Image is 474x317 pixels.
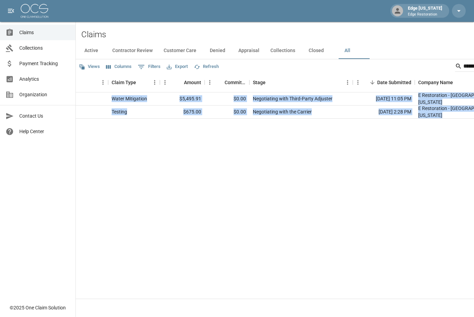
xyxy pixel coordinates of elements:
div: Committed Amount [205,73,249,92]
button: Menu [353,78,363,88]
button: Customer Care [158,43,202,59]
button: Refresh [192,62,220,72]
button: Sort [368,78,377,88]
div: Date Submitted [377,73,411,92]
div: Stage [249,73,353,92]
button: Active [76,43,107,59]
button: Contractor Review [107,43,158,59]
div: $5,495.91 [160,93,205,106]
div: [DATE] 11:05 PM [353,93,415,106]
div: Edge [US_STATE] [405,5,445,17]
button: All [332,43,363,59]
span: Analytics [19,76,70,83]
button: Sort [453,78,463,88]
button: Sort [74,78,84,88]
button: Sort [174,78,184,88]
div: Water Mitigation [112,96,147,102]
div: Claim Type [112,73,136,92]
div: Company Name [418,73,453,92]
div: Claim Type [108,73,160,92]
button: open drawer [4,4,18,18]
button: Closed [301,43,332,59]
button: Collections [265,43,301,59]
div: Committed Amount [225,73,246,92]
div: Amount [184,73,201,92]
button: Views [77,62,102,72]
button: Select columns [104,62,133,72]
span: Payment Tracking [19,60,70,67]
div: Negotiating with the Carrier [253,109,312,116]
button: Appraisal [233,43,265,59]
div: Testing [112,109,127,116]
button: Sort [215,78,225,88]
div: Date Submitted [353,73,415,92]
p: Edge Restoration [408,12,442,18]
h2: Claims [81,30,106,40]
button: Menu [342,78,353,88]
span: Organization [19,91,70,98]
div: [DATE] 2:28 PM [353,106,415,119]
span: Contact Us [19,112,70,120]
button: Denied [202,43,233,59]
button: Sort [136,78,146,88]
button: Menu [150,78,160,88]
button: Menu [98,78,108,88]
span: Claims [19,29,70,36]
div: Stage [253,73,266,92]
button: Menu [160,78,170,88]
span: Help Center [19,128,70,135]
button: Export [165,62,189,72]
div: Claim Number [39,73,108,92]
div: Amount [160,73,205,92]
span: Collections [19,44,70,52]
img: ocs-logo-white-transparent.png [21,4,48,18]
div: $0.00 [205,106,249,119]
div: Negotiating with Third-Party Adjuster [253,96,332,102]
div: $0.00 [205,93,249,106]
div: $675.00 [160,106,205,119]
button: Sort [266,78,275,88]
button: Show filters [136,62,162,73]
button: Menu [205,78,215,88]
div: © 2025 One Claim Solution [10,304,66,311]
